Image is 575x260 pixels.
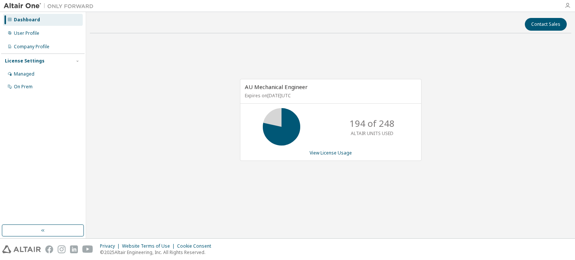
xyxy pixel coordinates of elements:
[14,84,33,90] div: On Prem
[177,243,216,249] div: Cookie Consent
[2,245,41,253] img: altair_logo.svg
[45,245,53,253] img: facebook.svg
[245,92,415,99] p: Expires on [DATE] UTC
[525,18,567,31] button: Contact Sales
[122,243,177,249] div: Website Terms of Use
[14,30,39,36] div: User Profile
[100,243,122,249] div: Privacy
[5,58,45,64] div: License Settings
[350,117,395,130] p: 194 of 248
[14,71,34,77] div: Managed
[351,130,393,137] p: ALTAIR UNITS USED
[58,245,66,253] img: instagram.svg
[4,2,97,10] img: Altair One
[310,150,352,156] a: View License Usage
[100,249,216,256] p: © 2025 Altair Engineering, Inc. All Rights Reserved.
[14,44,49,50] div: Company Profile
[82,245,93,253] img: youtube.svg
[14,17,40,23] div: Dashboard
[245,83,308,91] span: AU Mechanical Engineer
[70,245,78,253] img: linkedin.svg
